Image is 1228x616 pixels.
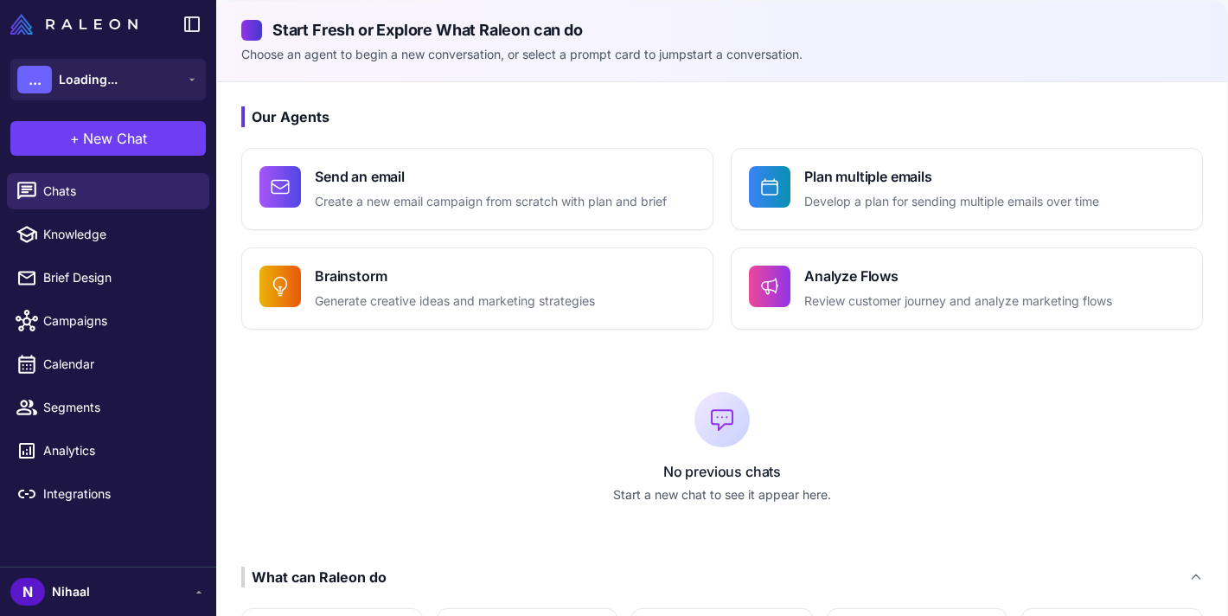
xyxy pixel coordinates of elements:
img: Raleon Logo [10,14,138,35]
a: Knowledge [7,216,209,253]
button: ...Loading... [10,59,206,100]
button: BrainstormGenerate creative ideas and marketing strategies [241,247,713,330]
span: Analytics [43,441,195,460]
p: Choose an agent to begin a new conversation, or select a prompt card to jumpstart a conversation. [241,45,1203,64]
p: Review customer journey and analyze marketing flows [804,292,1112,311]
h4: Brainstorm [315,266,595,286]
span: Nihaal [52,582,90,601]
a: Analytics [7,433,209,469]
button: Plan multiple emailsDevelop a plan for sending multiple emails over time [731,148,1203,230]
span: Chats [43,182,195,201]
p: Create a new email campaign from scratch with plan and brief [315,192,667,212]
span: New Chat [83,128,147,149]
a: Segments [7,389,209,426]
button: +New Chat [10,121,206,156]
span: Segments [43,398,195,417]
a: Integrations [7,476,209,512]
span: Integrations [43,484,195,504]
h4: Analyze Flows [804,266,1112,286]
h3: Our Agents [241,106,1203,127]
a: Chats [7,173,209,209]
p: No previous chats [241,461,1203,482]
a: Raleon Logo [10,14,144,35]
button: Analyze FlowsReview customer journey and analyze marketing flows [731,247,1203,330]
p: Generate creative ideas and marketing strategies [315,292,595,311]
span: + [70,128,80,149]
span: Loading... [59,70,118,89]
a: Calendar [7,346,209,382]
div: What can Raleon do [241,567,387,587]
span: Campaigns [43,311,195,330]
h2: Start Fresh or Explore What Raleon can do [241,18,1203,42]
div: ... [17,66,52,93]
h4: Plan multiple emails [804,166,1099,187]
h4: Send an email [315,166,667,187]
a: Brief Design [7,260,209,296]
p: Develop a plan for sending multiple emails over time [804,192,1099,212]
a: Campaigns [7,303,209,339]
div: N [10,578,45,606]
button: Send an emailCreate a new email campaign from scratch with plan and brief [241,148,713,230]
span: Brief Design [43,268,195,287]
span: Calendar [43,355,195,374]
span: Knowledge [43,225,195,244]
p: Start a new chat to see it appear here. [241,485,1203,504]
